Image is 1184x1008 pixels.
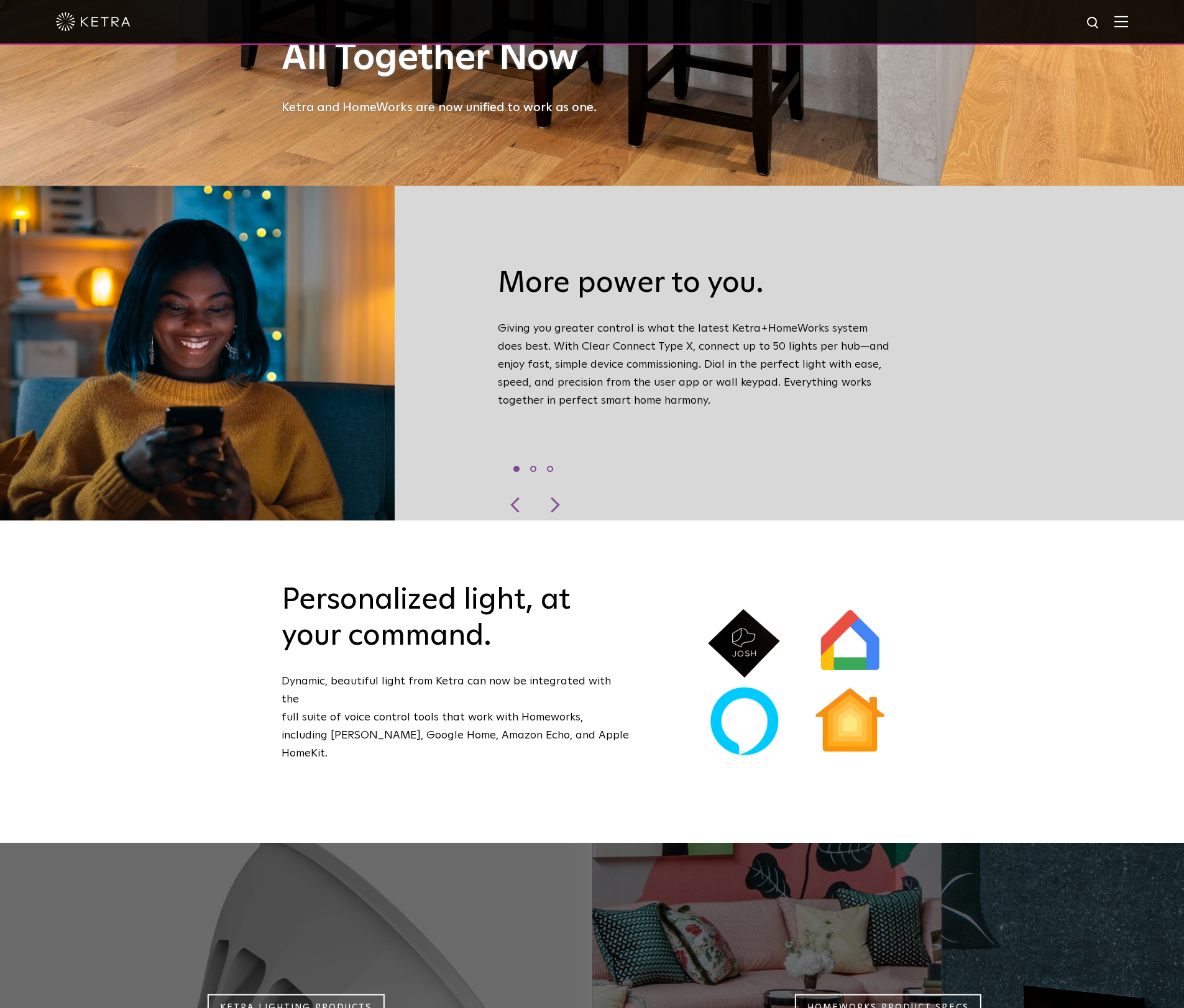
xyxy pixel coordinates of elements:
[705,604,783,682] img: JoshAI@2x
[282,38,599,79] h1: All Together Now
[705,683,783,761] img: AmazonAlexa@2x
[1114,16,1128,27] img: Hamburger%20Nav.svg
[282,673,630,762] p: Dynamic, beautiful light from Ketra can now be integrated with the full suite of voice control to...
[282,583,630,654] h2: Personalized light, at your command.
[811,683,889,761] img: AppleHome@2x
[56,12,131,31] img: ketra-logo-2019-white
[498,266,894,302] h3: More power to you.
[810,602,891,683] img: GoogleHomeApp@2x
[489,204,903,503] div: Giving you greater control is what the latest Ketra+HomeWorks system does best. With Clear Connec...
[1086,16,1101,31] img: search icon
[282,98,599,117] div: Ketra and HomeWorks are now unified to work as one.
